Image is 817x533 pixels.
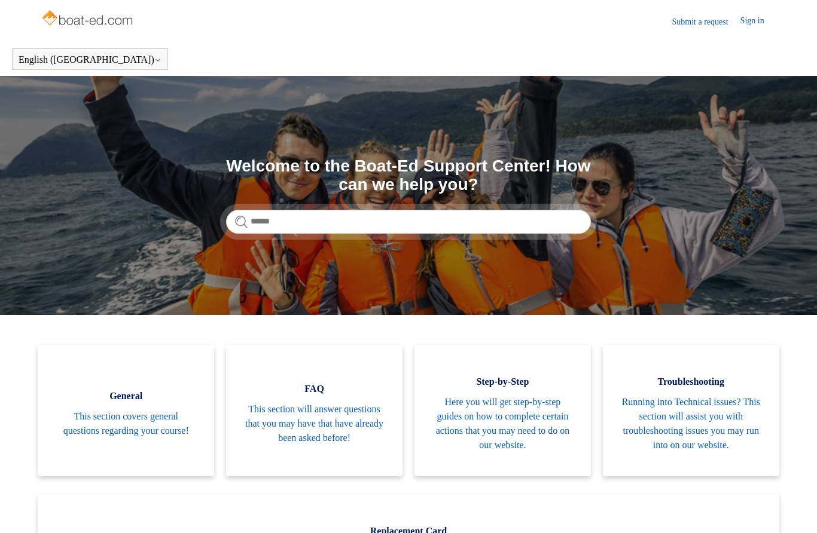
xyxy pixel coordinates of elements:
[226,210,591,234] input: Search
[414,345,591,476] a: Step-by-Step Here you will get step-by-step guides on how to complete certain actions that you ma...
[244,382,385,396] span: FAQ
[19,54,161,65] button: English ([GEOGRAPHIC_DATA])
[56,389,196,403] span: General
[56,409,196,438] span: This section covers general questions regarding your course!
[432,375,573,389] span: Step-by-Step
[38,345,214,476] a: General This section covers general questions regarding your course!
[621,375,761,389] span: Troubleshooting
[41,7,136,31] img: Boat-Ed Help Center home page
[603,345,779,476] a: Troubleshooting Running into Technical issues? This section will assist you with troubleshooting ...
[672,16,740,28] a: Submit a request
[740,14,776,29] a: Sign in
[621,395,761,452] span: Running into Technical issues? This section will assist you with troubleshooting issues you may r...
[226,345,403,476] a: FAQ This section will answer questions that you may have that have already been asked before!
[226,157,591,194] h1: Welcome to the Boat-Ed Support Center! How can we help you?
[432,395,573,452] span: Here you will get step-by-step guides on how to complete certain actions that you may need to do ...
[244,402,385,445] span: This section will answer questions that you may have that have already been asked before!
